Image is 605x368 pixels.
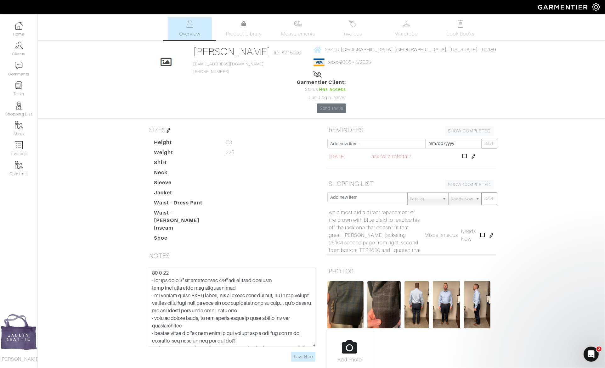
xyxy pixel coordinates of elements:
a: SHOW COMPLETED [445,180,494,190]
img: gear-icon-white-bd11855cb880d31180b6d7d6211b90ccbf57a29d726f0c71d8c61bd08dd39cc2.png [592,3,600,11]
span: [PHONE_NUMBER] [193,62,264,74]
span: ask for a referral? [371,153,411,160]
a: Wardrobe [384,17,428,40]
h5: PHOTOS [326,265,496,277]
img: wardrobe-487a4870c1b7c33e795ec22d11cfc2ed9d08956e64fb3008fe2437562e282088.svg [403,20,410,28]
a: SHOW COMPLETED [445,126,494,136]
a: Product Library [222,20,266,38]
img: measurements-466bbee1fd09ba9460f595b01e5d73f9e2bff037440d3c8f018324cb6cdf7a4a.svg [294,20,302,28]
span: 2 [597,347,602,352]
textarea: 80-0-22 - lor ips dolo 3" sit ametconsec 4/9" adi elitsed doeiusm temp inci utla etdo mag aliquae... [148,267,315,347]
span: Overview [179,30,200,38]
dt: Shoe [149,234,221,244]
a: Send Invite [317,103,346,113]
img: garments-icon-b7da505a4dc4fd61783c78ac3ca0ef83fa9d6f193b1c9dc38574b1d14d53ca28.png [15,121,23,129]
button: SAVE [482,139,497,148]
img: Screenshot%202024-11-07%20at%20101555%E2%80%AFAM [464,281,490,328]
dt: Waist - [PERSON_NAME] [149,209,221,224]
input: Add new item [327,192,408,202]
img: Screenshot%202024-09-26%20at%2011422%E2%80%AFPM [367,281,401,328]
h5: SHOPPING LIST [326,177,496,190]
dt: Jacket [149,189,221,199]
a: [PERSON_NAME] [193,46,271,57]
span: 225 [226,149,234,156]
img: dashboard-icon-dbcd8f5a0b271acd01030246c82b418ddd0df26cd7fceb0bd07c9910d44c42f6.png [15,22,23,30]
span: Product Library [226,30,262,38]
span: ID: #215990 [274,49,301,57]
img: Screenshot%202024-11-07%20at%20101551%E2%80%AFAM [433,281,461,328]
img: todo-9ac3debb85659649dc8f770b8b6100bb5dab4b48dedcbae339e5042a72dfd3cc.svg [457,20,465,28]
button: SAVE [482,192,497,205]
dt: Neck [149,169,221,179]
img: Screenshot%202024-09-26%20at%2011419%E2%80%AFPM [327,281,364,328]
span: Retailer [410,193,440,205]
img: comment-icon-a0a6a9ef722e966f86d9cbdc48e553b5cf19dbc54f86b18d962a5391bc8f6eb6.png [15,62,23,70]
dt: Shirt [149,159,221,169]
img: stylists-icon-eb353228a002819b7ec25b43dbf5f0378dd9e0616d9560372ff212230b889e62.png [15,102,23,109]
span: Miscellaneous [425,232,458,238]
input: Add new item... [327,139,426,148]
div: Last Login: Never [297,94,346,101]
a: Overview [168,17,212,40]
h5: SIZES [147,124,317,136]
img: orders-27d20c2124de7fd6de4e0e44c1d41de31381a507db9b33961299e4e07d508b8c.svg [348,20,356,28]
span: Garmentier Client: [297,79,346,86]
span: 2S409 [GEOGRAPHIC_DATA] [GEOGRAPHIC_DATA], [US_STATE] - 60189 [325,47,496,53]
img: visa-934b35602734be37eb7d5d7e5dbcd2044c359bf20a24dc3361ca3fa54326a8a7.png [314,59,325,66]
img: basicinfo-40fd8af6dae0f16599ec9e87c0ef1c0a1fdea2edbe929e3d69a839185d80c458.svg [186,20,194,28]
img: Screenshot%202024-11-07%20at%20101559%E2%80%AFAM [404,281,429,328]
dt: Weight [149,149,221,159]
span: Invoices [343,30,362,38]
dt: Sleeve [149,179,221,189]
a: xxxx-9356 - 5/2025 [328,59,371,65]
h5: NOTES [147,249,317,262]
span: Wardrobe [395,30,418,38]
a: we almost did a direct repacement of the brown with blue plaid to reaplce his off the rack one th... [329,209,422,262]
a: 2S409 [GEOGRAPHIC_DATA] [GEOGRAPHIC_DATA], [US_STATE] - 60189 [314,46,496,53]
input: Save Note [291,352,315,362]
dt: Height [149,139,221,149]
img: clients-icon-6bae9207a08558b7cb47a8932f037763ab4055f8c8b6bfacd5dc20c3e0201464.png [15,42,23,49]
img: pen-cf24a1663064a2ec1b9c1bd2387e9de7a2fa800b781884d57f21acf72779bad2.png [471,154,476,159]
img: orders-icon-0abe47150d42831381b5fb84f609e132dff9fe21cb692f30cb5eec754e2cba89.png [15,141,23,149]
img: garments-icon-b7da505a4dc4fd61783c78ac3ca0ef83fa9d6f193b1c9dc38574b1d14d53ca28.png [15,161,23,169]
h5: REMINDERS [326,124,496,136]
a: Measurements [276,17,320,40]
span: Measurements [281,30,315,38]
img: garmentier-logo-header-white-b43fb05a5012e4ada735d5af1a66efaba907eab6374d6393d1fbf88cb4ef424d.png [535,2,592,13]
span: [DATE] [329,153,346,160]
dt: Inseam [149,224,221,234]
span: Look Books [447,30,475,38]
span: Needs Now [461,229,476,242]
div: Status: [297,86,346,93]
span: Has access [319,86,346,93]
img: pen-cf24a1663064a2ec1b9c1bd2387e9de7a2fa800b781884d57f21acf72779bad2.png [166,128,171,133]
span: 6'3 [226,139,232,146]
dt: Waist - Dress Pant [149,199,221,209]
span: Needs Now [451,193,473,205]
a: Look Books [438,17,483,40]
img: reminder-icon-8004d30b9f0a5d33ae49ab947aed9ed385cf756f9e5892f1edd6e32f2345188e.png [15,81,23,89]
iframe: Intercom live chat [584,347,599,362]
a: Invoices [330,17,374,40]
img: pen-cf24a1663064a2ec1b9c1bd2387e9de7a2fa800b781884d57f21acf72779bad2.png [489,233,494,238]
a: [EMAIL_ADDRESS][DOMAIN_NAME] [193,62,264,66]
